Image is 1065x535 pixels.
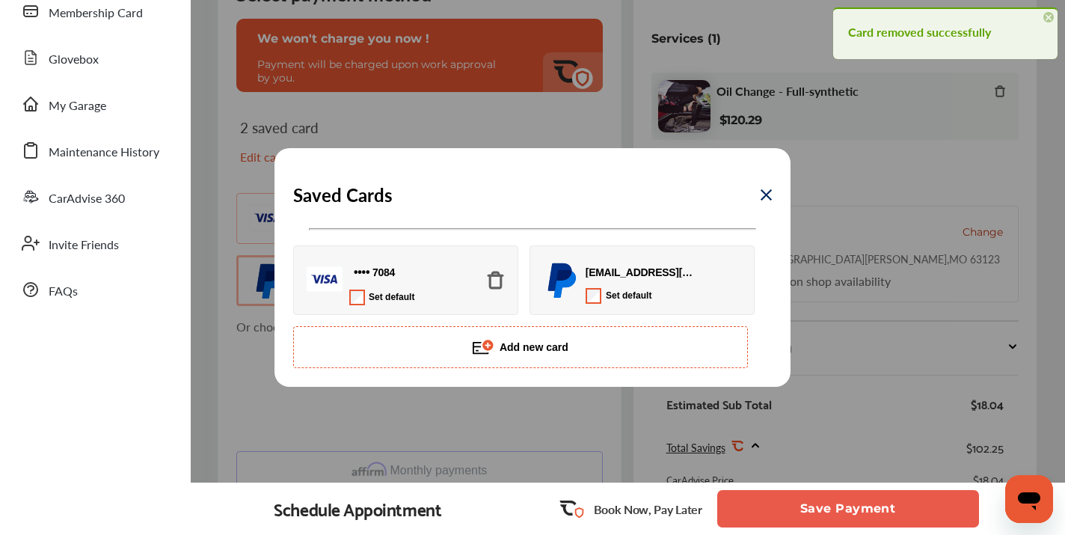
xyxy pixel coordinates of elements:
img: eYXu4VuQffQpPoAAAAASUVORK5CYII= [761,189,772,201]
img: AddCardIcon.a48ed4b0.svg [473,336,495,358]
a: Invite Friends [13,224,176,263]
a: CarAdvise 360 [13,177,176,216]
span: FAQs [49,282,78,302]
label: Set default [601,291,652,300]
iframe: Button to launch messaging window [1005,475,1053,523]
span: × [1043,12,1054,22]
div: Schedule Appointment [274,498,441,519]
h4: Card removed successfully [848,20,1043,44]
span: Invite Friends [49,236,119,255]
span: CarAdvise 360 [49,189,125,209]
p: Book Now, Pay Later [594,501,702,518]
span: Glovebox [49,50,99,70]
button: Add new card [293,326,749,368]
label: Set default [365,293,415,302]
h2: Saved Cards [293,182,393,207]
button: Save Payment [717,490,979,528]
p: 7084 [354,267,369,278]
a: Glovebox [13,38,176,77]
span: Membership Card [49,4,143,23]
a: FAQs [13,270,176,309]
p: [EMAIL_ADDRESS][DOMAIN_NAME] [586,267,698,278]
div: 7084 [352,255,393,290]
button: 7084 7084Set default [293,245,518,315]
span: Maintenance History [49,143,159,162]
a: My Garage [13,85,176,123]
img: delete_icon_vector.3d588248.svg [485,270,506,290]
span: My Garage [49,97,106,116]
a: Maintenance History [13,131,176,170]
button: [EMAIL_ADDRESS][DOMAIN_NAME] Set default [530,245,755,315]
